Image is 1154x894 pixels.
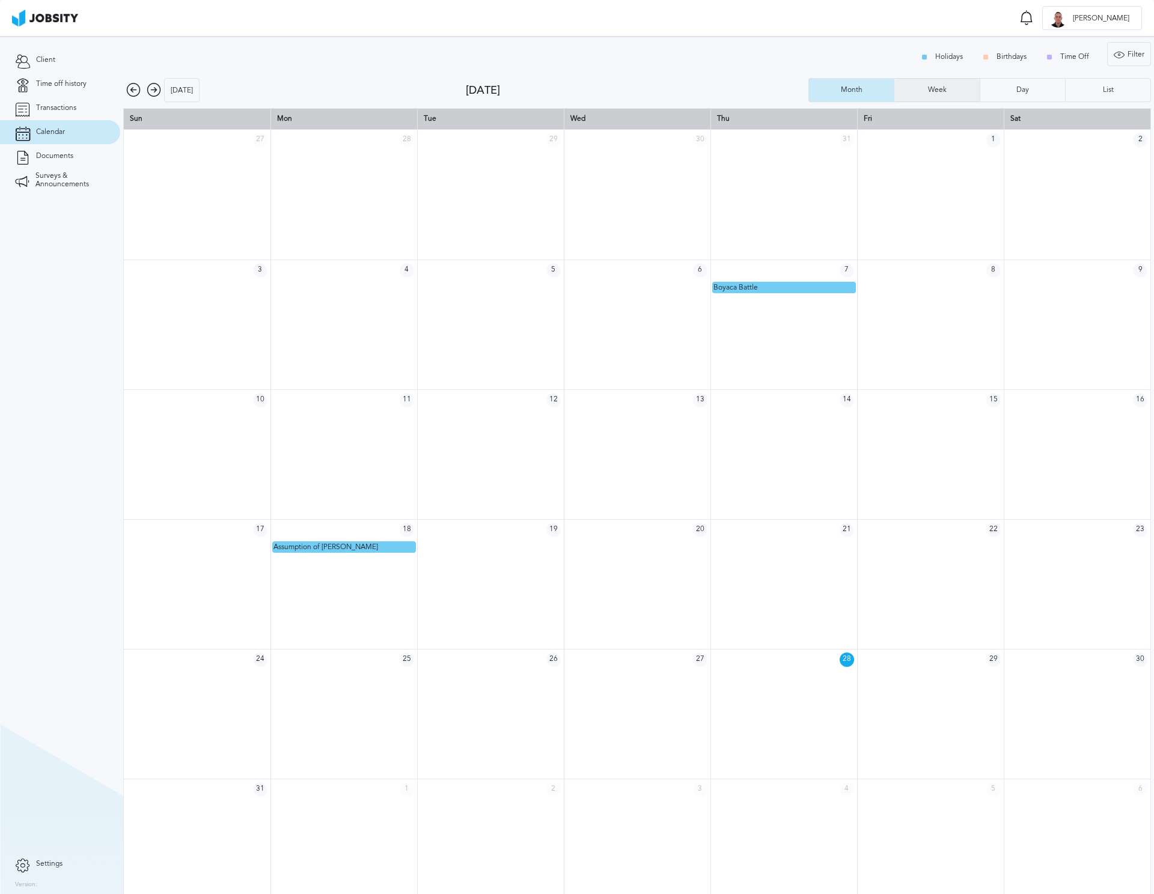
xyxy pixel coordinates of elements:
[840,263,854,278] span: 7
[840,782,854,797] span: 4
[253,393,267,407] span: 10
[717,114,730,123] span: Thu
[164,78,200,102] button: [DATE]
[1133,523,1147,537] span: 23
[253,523,267,537] span: 17
[546,133,561,147] span: 29
[1065,78,1151,102] button: List
[12,10,78,26] img: ab4bad089aa723f57921c736e9817d99.png
[986,782,1001,797] span: 5
[424,114,436,123] span: Tue
[980,78,1065,102] button: Day
[894,78,979,102] button: Week
[36,152,73,160] span: Documents
[253,782,267,797] span: 31
[165,79,199,103] div: [DATE]
[1108,43,1150,67] div: Filter
[253,652,267,667] span: 24
[570,114,585,123] span: Wed
[713,283,758,291] span: Boyaca Battle
[840,523,854,537] span: 21
[922,86,953,94] div: Week
[693,133,707,147] span: 30
[36,104,76,112] span: Transactions
[693,782,707,797] span: 3
[400,782,414,797] span: 1
[1133,263,1147,278] span: 9
[36,860,63,868] span: Settings
[253,263,267,278] span: 3
[15,881,37,889] label: Version:
[1107,42,1151,66] button: Filter
[130,114,142,123] span: Sun
[1010,86,1035,94] div: Day
[1133,393,1147,407] span: 16
[986,133,1001,147] span: 1
[400,652,414,667] span: 25
[36,56,55,64] span: Client
[840,133,854,147] span: 31
[400,523,414,537] span: 18
[466,84,808,97] div: [DATE]
[840,393,854,407] span: 14
[840,652,854,667] span: 28
[835,86,869,94] div: Month
[400,393,414,407] span: 11
[986,263,1001,278] span: 8
[273,543,378,551] span: Assumption of [PERSON_NAME]
[986,393,1001,407] span: 15
[808,78,894,102] button: Month
[693,652,707,667] span: 27
[1042,6,1142,30] button: D[PERSON_NAME]
[1133,782,1147,797] span: 6
[693,393,707,407] span: 13
[546,393,561,407] span: 12
[693,263,707,278] span: 6
[400,133,414,147] span: 28
[986,523,1001,537] span: 22
[546,263,561,278] span: 5
[36,128,65,136] span: Calendar
[864,114,872,123] span: Fri
[986,652,1001,667] span: 29
[1049,10,1067,28] div: D
[36,80,87,88] span: Time off history
[253,133,267,147] span: 27
[546,523,561,537] span: 19
[277,114,292,123] span: Mon
[400,263,414,278] span: 4
[546,782,561,797] span: 2
[693,523,707,537] span: 20
[1097,86,1120,94] div: List
[1067,14,1135,23] span: [PERSON_NAME]
[1010,114,1021,123] span: Sat
[1133,133,1147,147] span: 2
[35,172,105,189] span: Surveys & Announcements
[1133,652,1147,667] span: 30
[546,652,561,667] span: 26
